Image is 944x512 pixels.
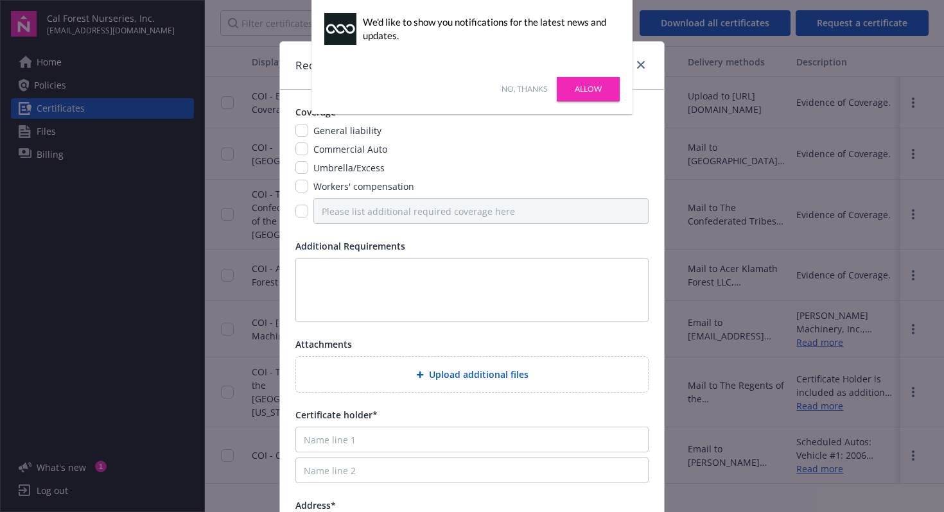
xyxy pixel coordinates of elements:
[313,162,385,174] span: Umbrella/Excess
[295,356,649,393] div: Upload additional files
[313,124,381,137] span: General liability
[295,240,405,252] span: Additional Requirements
[295,57,398,74] h1: Request a certificate
[295,409,378,421] span: Certificate holder*
[502,83,547,95] a: No, thanks
[363,15,613,42] div: We'd like to show you notifications for the latest news and updates.
[295,457,649,483] input: Name line 2
[295,499,336,511] span: Address*
[313,180,414,192] span: Workers' compensation
[313,198,649,224] input: Please list additional required coverage here
[429,368,529,381] span: Upload additional files
[313,143,387,155] span: Commercial Auto
[295,106,336,118] span: Coverage
[557,77,620,101] a: Allow
[295,338,352,350] span: Attachments
[295,427,649,452] input: Name line 1
[633,57,649,73] a: close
